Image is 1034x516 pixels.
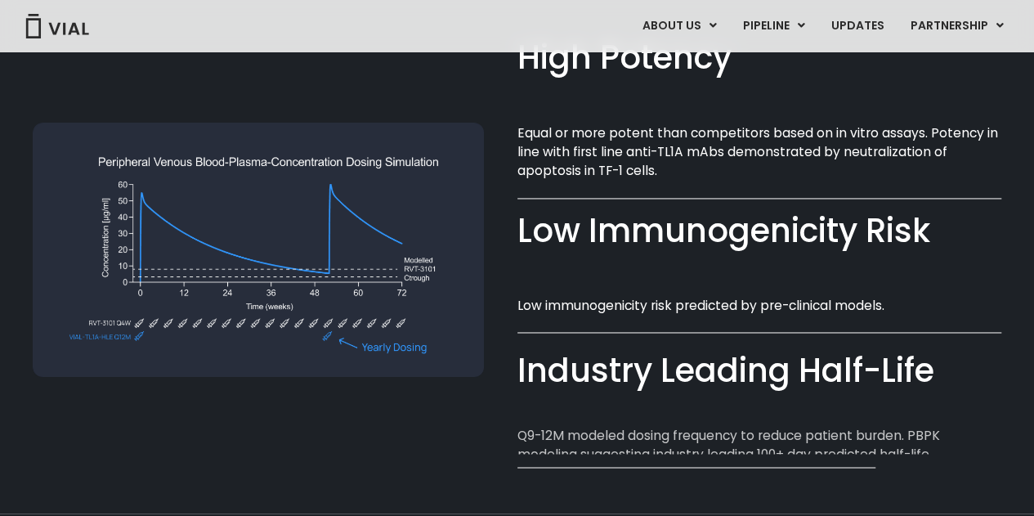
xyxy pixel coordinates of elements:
div: Industry Leading Half-Life​ [517,348,1002,394]
a: ABOUT USMenu Toggle [629,12,729,40]
p: Equal or more potent than competitors based on in vitro assays. Potency in line with first line a... [517,123,1002,181]
a: PIPELINEMenu Toggle [730,12,817,40]
a: UPDATES [818,12,897,40]
div: High Potency​ [517,34,1002,81]
img: Graph showing peripheral venous blood-plasma-concentration dosing simulation [33,123,484,377]
p: Low immunogenicity risk predicted by pre-clinical models.​ [517,296,1002,315]
p: Q9-12M modeled dosing frequency to reduce patient burden. PBPK modeling suggesting industry leadi... [517,425,1002,464]
a: PARTNERSHIPMenu Toggle [897,12,1017,40]
img: Vial Logo [25,14,90,38]
div: Low Immunogenicity Risk​ [517,208,1002,254]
